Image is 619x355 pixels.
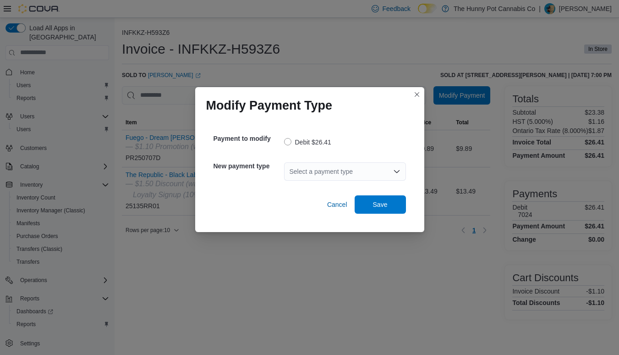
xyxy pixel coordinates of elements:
[373,200,388,209] span: Save
[284,137,331,148] label: Debit $26.41
[206,98,333,113] h1: Modify Payment Type
[214,157,282,175] h5: New payment type
[393,168,400,175] button: Open list of options
[214,129,282,148] h5: Payment to modify
[411,89,422,100] button: Closes this modal window
[355,195,406,214] button: Save
[327,200,347,209] span: Cancel
[290,166,290,177] input: Accessible screen reader label
[323,195,351,214] button: Cancel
